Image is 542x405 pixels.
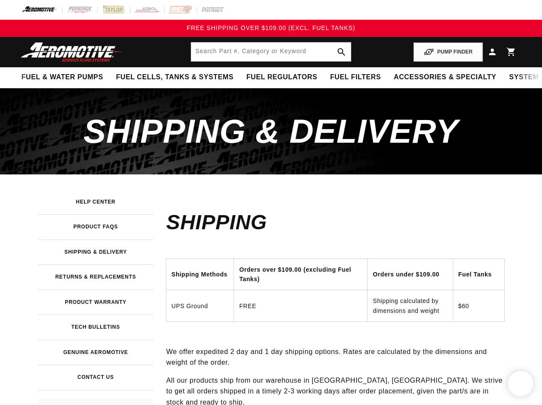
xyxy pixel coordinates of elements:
button: search button [332,42,351,61]
a: Tech Bulletins [38,315,154,340]
span: Fuel Filters [330,73,381,82]
h3: Tech Bulletins [72,325,120,330]
strong: Orders over $109.00 (excluding Fuel Tanks) [239,266,351,282]
summary: Fuel & Water Pumps [15,67,110,87]
summary: Fuel Regulators [240,67,323,87]
button: PUMP FINDER [413,42,483,62]
span: Shipping & Delivery [84,112,458,150]
h4: Shipping [166,213,504,231]
h3: Contact Us [78,375,114,380]
summary: Accessories & Specialty [387,67,503,87]
a: Genuine Aeromotive [38,340,154,365]
input: Search by Part Number, Category or Keyword [191,42,351,61]
summary: Fuel Cells, Tanks & Systems [110,67,240,87]
h3: Product FAQs [73,225,118,229]
img: Aeromotive [18,42,126,62]
span: Fuel Cells, Tanks & Systems [116,73,234,82]
a: Returns & Replacements [38,264,154,290]
span: Fuel Regulators [246,73,317,82]
td: $60 [453,290,504,321]
span: Accessories & Specialty [394,73,496,82]
h3: Help Center [76,200,115,204]
summary: Fuel Filters [323,67,387,87]
td: UPS Ground [166,290,234,321]
strong: Orders under $109.00 [373,271,439,278]
td: FREE [234,290,368,321]
h3: Genuine Aeromotive [63,350,128,355]
h3: Shipping & Delivery [64,250,127,255]
h3: Returns & Replacements [55,275,136,279]
h3: Product Warranty [65,300,126,305]
a: Help Center [38,189,154,215]
strong: Fuel Tanks [458,271,492,278]
strong: Shipping Methods [171,271,228,278]
span: FREE SHIPPING OVER $109.00 (EXCL. FUEL TANKS) [187,24,355,31]
a: Shipping & Delivery [38,240,154,265]
td: Shipping calculated by dimensions and weight [368,290,453,321]
p: We offer expedited 2 day and 1 day shipping options. Rates are calculated by the dimensions and w... [166,346,504,368]
a: Product Warranty [38,290,154,315]
a: Product FAQs [38,214,154,240]
span: Fuel & Water Pumps [21,73,103,82]
a: Contact Us [38,365,154,390]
